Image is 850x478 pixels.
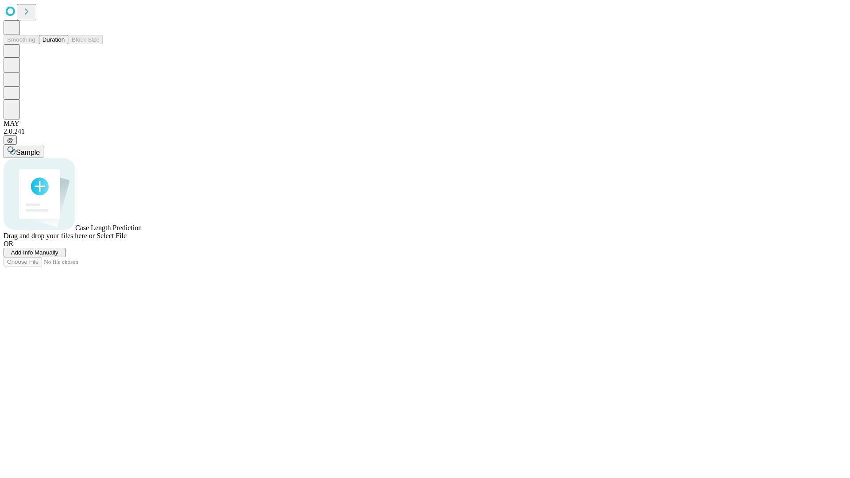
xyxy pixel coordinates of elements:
[4,232,95,239] span: Drag and drop your files here or
[4,248,66,257] button: Add Info Manually
[68,35,103,44] button: Block Size
[16,149,40,156] span: Sample
[97,232,127,239] span: Select File
[7,137,13,143] span: @
[4,240,13,247] span: OR
[39,35,68,44] button: Duration
[4,127,846,135] div: 2.0.241
[4,135,17,145] button: @
[4,145,43,158] button: Sample
[75,224,142,231] span: Case Length Prediction
[11,249,58,256] span: Add Info Manually
[4,119,846,127] div: MAY
[4,35,39,44] button: Smoothing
